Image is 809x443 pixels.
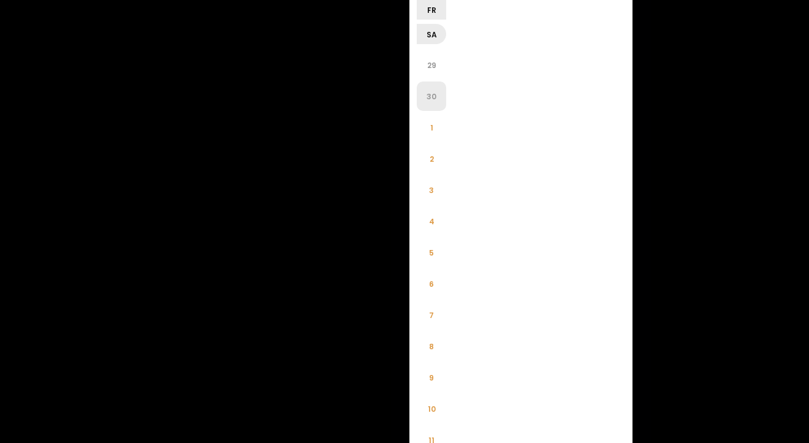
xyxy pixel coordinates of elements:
li: 2 [417,144,446,173]
li: 7 [417,300,446,330]
li: 6 [417,269,446,298]
li: 1 [417,113,446,142]
li: 10 [417,394,446,423]
li: 9 [417,363,446,392]
li: 4 [417,206,446,236]
li: Sa [417,24,446,44]
li: 8 [417,331,446,361]
li: 30 [417,81,446,111]
li: 29 [417,50,446,80]
li: 5 [417,238,446,267]
li: 3 [417,175,446,205]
